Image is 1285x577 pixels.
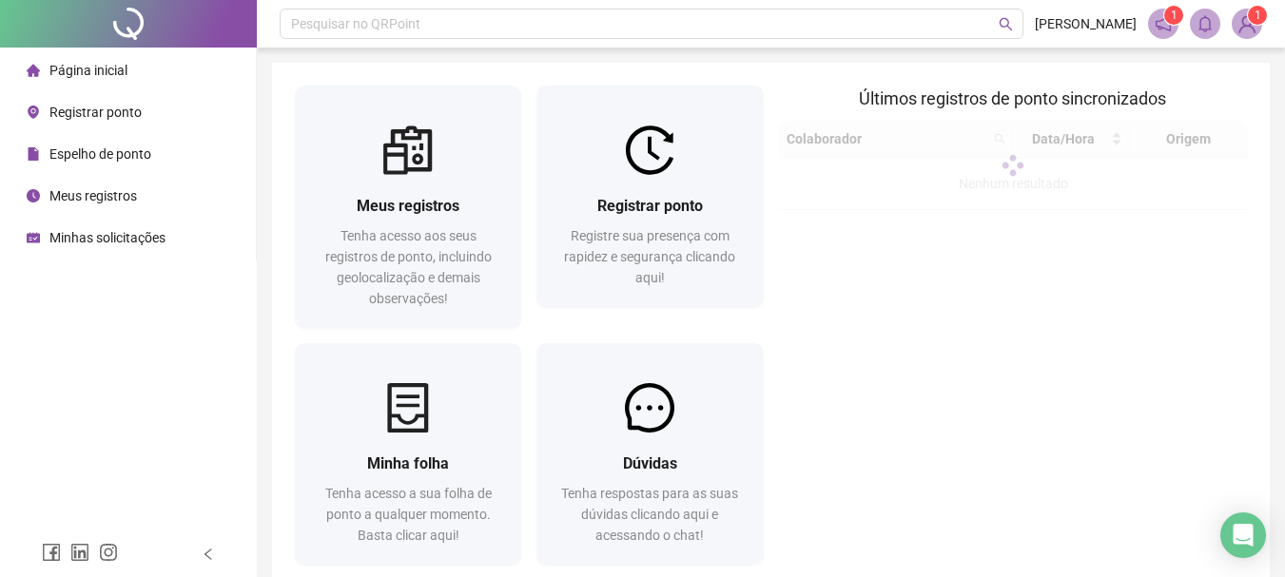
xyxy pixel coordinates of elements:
span: bell [1197,15,1214,32]
span: 1 [1171,9,1178,22]
span: Registrar ponto [49,105,142,120]
span: home [27,64,40,77]
span: Minha folha [367,454,449,472]
span: notification [1155,15,1172,32]
a: Registrar pontoRegistre sua presença com rapidez e segurança clicando aqui! [536,86,763,307]
span: Registre sua presença com rapidez e segurança clicando aqui! [564,228,735,285]
span: left [202,548,215,561]
sup: 1 [1164,6,1183,25]
a: Minha folhaTenha acesso a sua folha de ponto a qualquer momento. Basta clicar aqui! [295,343,521,565]
span: environment [27,106,40,119]
div: Open Intercom Messenger [1220,512,1266,558]
span: Registrar ponto [597,197,703,215]
span: Tenha respostas para as suas dúvidas clicando aqui e acessando o chat! [561,486,738,543]
span: search [999,17,1013,31]
span: [PERSON_NAME] [1035,13,1137,34]
span: Tenha acesso a sua folha de ponto a qualquer momento. Basta clicar aqui! [325,486,492,543]
a: DúvidasTenha respostas para as suas dúvidas clicando aqui e acessando o chat! [536,343,763,565]
span: Página inicial [49,63,127,78]
span: clock-circle [27,189,40,202]
span: Dúvidas [623,454,677,472]
span: Meus registros [357,197,459,215]
span: 1 [1255,9,1261,22]
span: facebook [42,543,61,562]
img: 83923 [1233,10,1261,38]
span: Últimos registros de ponto sincronizados [859,88,1166,108]
span: Espelho de ponto [49,146,151,162]
span: Tenha acesso aos seus registros de ponto, incluindo geolocalização e demais observações! [325,228,492,306]
span: file [27,147,40,161]
span: Meus registros [49,188,137,203]
span: instagram [99,543,118,562]
span: linkedin [70,543,89,562]
span: Minhas solicitações [49,230,165,245]
a: Meus registrosTenha acesso aos seus registros de ponto, incluindo geolocalização e demais observa... [295,86,521,328]
span: schedule [27,231,40,244]
sup: Atualize o seu contato no menu Meus Dados [1248,6,1267,25]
